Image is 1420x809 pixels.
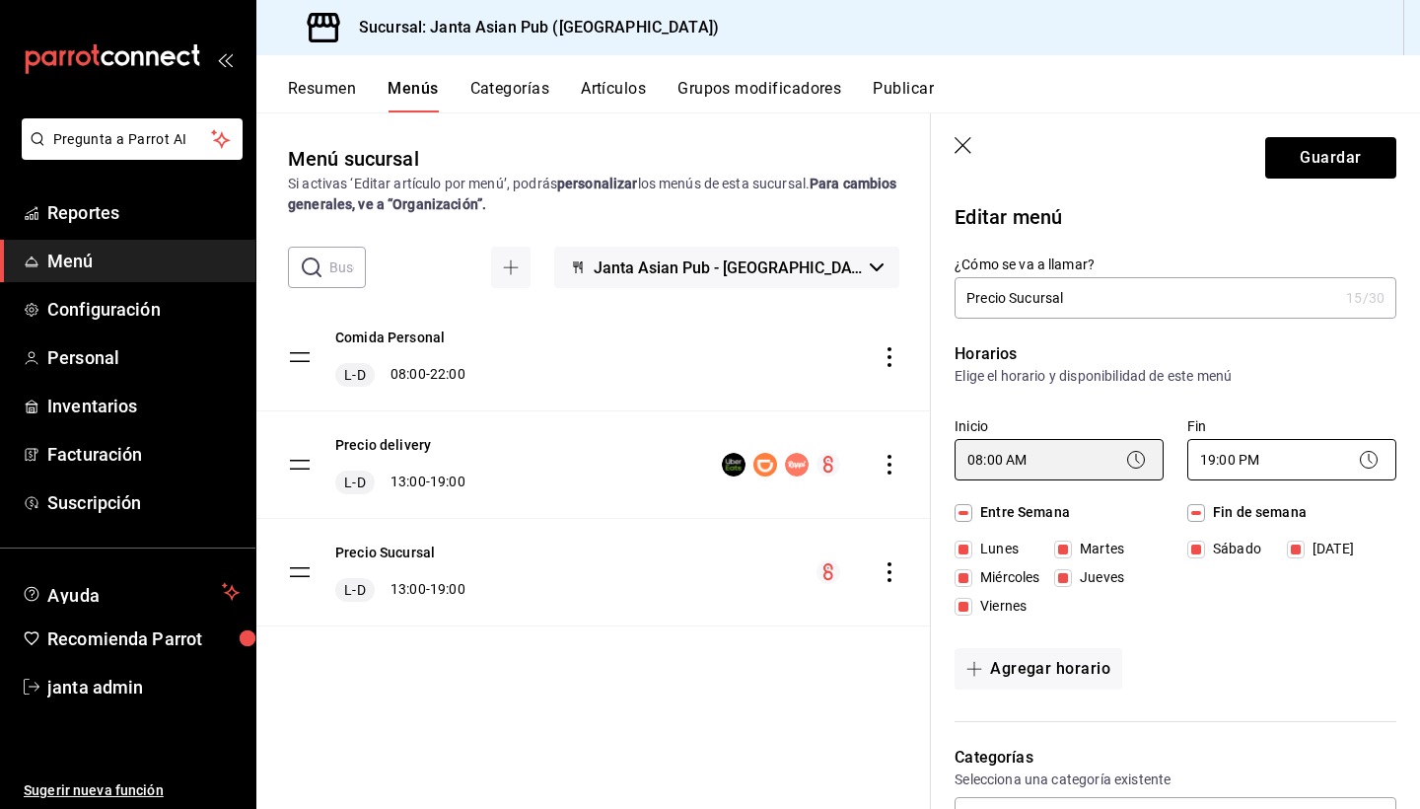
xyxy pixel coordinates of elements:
span: janta admin [47,674,240,700]
button: actions [880,562,899,582]
div: 15 /30 [1346,288,1384,308]
p: Horarios [955,342,1396,366]
span: Viernes [972,596,1027,617]
strong: personalizar [557,176,638,191]
button: drag [288,345,312,369]
div: 13:00 - 19:00 [335,578,465,602]
span: Martes [1072,539,1124,559]
span: Miércoles [972,567,1039,588]
input: Buscar menú [329,248,366,287]
label: Fin [1187,419,1396,433]
div: Menú sucursal [288,144,419,174]
button: Precio delivery [335,435,431,455]
span: Recomienda Parrot [47,625,240,652]
button: Grupos modificadores [677,79,841,112]
button: open_drawer_menu [217,51,233,67]
span: Ayuda [47,580,214,604]
p: Selecciona una categoría existente [955,770,1396,789]
button: Resumen [288,79,356,112]
div: 19:00 PM [1187,439,1396,480]
span: Reportes [47,199,240,226]
div: 08:00 - 22:00 [335,363,465,387]
span: L-D [340,473,369,492]
button: Precio Sucursal [335,543,435,562]
p: Editar menú [955,202,1396,232]
button: drag [288,453,312,477]
span: Sugerir nueva función [24,780,240,801]
span: Inventarios [47,393,240,419]
span: Suscripción [47,489,240,516]
button: Agregar horario [955,648,1122,690]
span: Menú [47,248,240,274]
button: Categorías [470,79,550,112]
button: Janta Asian Pub - [GEOGRAPHIC_DATA] [554,247,899,288]
label: ¿Cómo se va a llamar? [955,257,1396,271]
button: Publicar [873,79,934,112]
button: Comida Personal [335,328,445,347]
span: Personal [47,344,240,371]
button: Guardar [1265,137,1396,179]
p: Categorías [955,746,1396,770]
button: Menús [388,79,438,112]
div: 13:00 - 19:00 [335,471,465,494]
button: drag [288,560,312,584]
div: 08:00 AM [955,439,1164,480]
span: Configuración [47,296,240,323]
span: Facturación [47,441,240,468]
span: Janta Asian Pub - [GEOGRAPHIC_DATA] [594,258,862,277]
span: Entre Semana [972,502,1070,523]
table: menu-maker-table [256,304,931,626]
button: actions [880,455,899,475]
div: navigation tabs [288,79,1420,112]
button: Artículos [581,79,646,112]
button: actions [880,347,899,367]
h3: Sucursal: Janta Asian Pub ([GEOGRAPHIC_DATA]) [343,16,719,39]
span: L-D [340,365,369,385]
span: L-D [340,580,369,600]
span: [DATE] [1305,539,1354,559]
span: Jueves [1072,567,1124,588]
span: Sábado [1205,539,1261,559]
label: Inicio [955,419,1164,433]
p: Elige el horario y disponibilidad de este menú [955,366,1396,386]
span: Pregunta a Parrot AI [53,129,212,150]
span: Fin de semana [1205,502,1307,523]
button: Pregunta a Parrot AI [22,118,243,160]
div: Si activas ‘Editar artículo por menú’, podrás los menús de esta sucursal. [288,174,899,215]
span: Lunes [972,539,1019,559]
a: Pregunta a Parrot AI [14,143,243,164]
